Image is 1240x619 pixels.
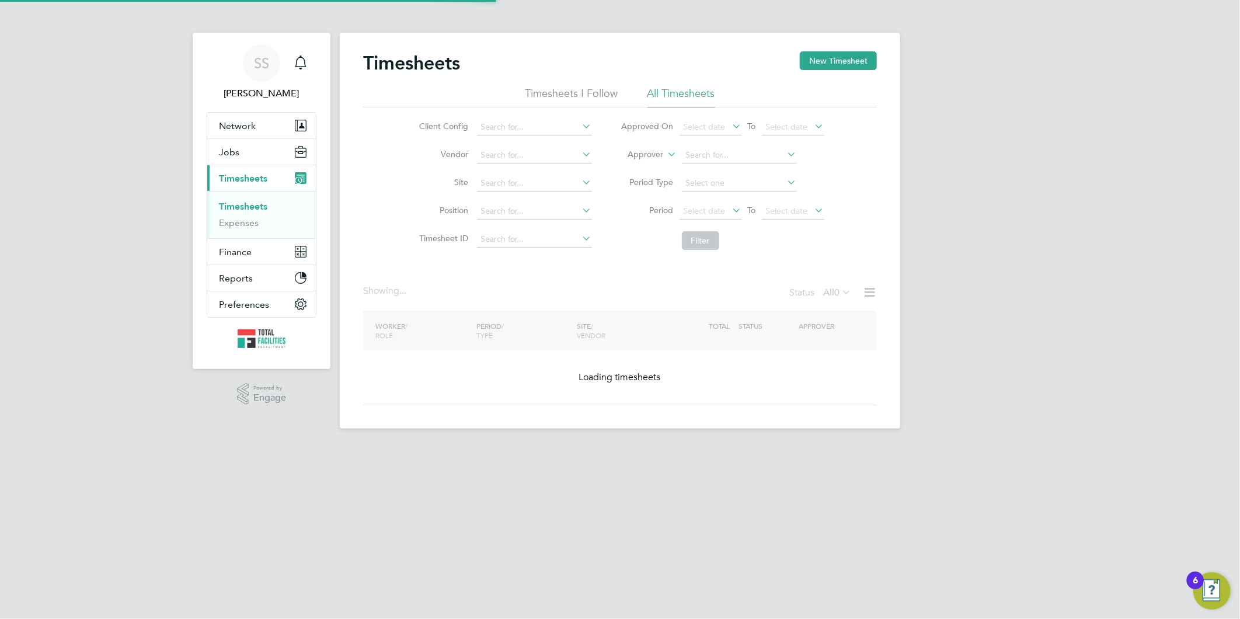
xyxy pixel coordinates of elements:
[363,51,460,75] h2: Timesheets
[237,383,287,405] a: Powered byEngage
[1193,572,1231,610] button: Open Resource Center, 6 new notifications
[611,149,664,161] label: Approver
[525,86,618,107] li: Timesheets I Follow
[744,119,760,134] span: To
[834,287,840,298] span: 0
[207,44,316,100] a: SS[PERSON_NAME]
[477,147,592,164] input: Search for...
[823,287,851,298] label: All
[207,191,316,238] div: Timesheets
[253,393,286,403] span: Engage
[238,329,285,348] img: tfrecruitment-logo-retina.png
[207,86,316,100] span: Sam Skinner
[207,165,316,191] button: Timesheets
[682,231,719,250] button: Filter
[789,285,854,301] div: Status
[621,205,674,215] label: Period
[684,206,726,216] span: Select date
[1193,580,1198,596] div: 6
[416,177,469,187] label: Site
[416,233,469,244] label: Timesheet ID
[207,291,316,317] button: Preferences
[363,285,409,297] div: Showing
[207,239,316,265] button: Finance
[682,147,797,164] input: Search for...
[207,139,316,165] button: Jobs
[766,206,808,216] span: Select date
[219,273,253,284] span: Reports
[682,175,797,192] input: Select one
[219,217,259,228] a: Expenses
[219,299,269,310] span: Preferences
[477,231,592,248] input: Search for...
[416,121,469,131] label: Client Config
[621,121,674,131] label: Approved On
[416,205,469,215] label: Position
[207,329,316,348] a: Go to home page
[207,113,316,138] button: Network
[416,149,469,159] label: Vendor
[766,121,808,132] span: Select date
[254,55,269,71] span: SS
[647,86,715,107] li: All Timesheets
[399,285,406,297] span: ...
[219,201,267,212] a: Timesheets
[477,175,592,192] input: Search for...
[219,147,239,158] span: Jobs
[744,203,760,218] span: To
[621,177,674,187] label: Period Type
[684,121,726,132] span: Select date
[207,265,316,291] button: Reports
[219,120,256,131] span: Network
[477,119,592,135] input: Search for...
[219,246,252,258] span: Finance
[800,51,877,70] button: New Timesheet
[253,383,286,393] span: Powered by
[477,203,592,220] input: Search for...
[219,173,267,184] span: Timesheets
[193,33,330,369] nav: Main navigation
